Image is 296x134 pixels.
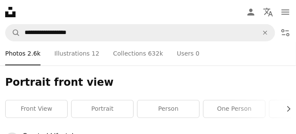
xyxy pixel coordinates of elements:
[281,100,291,118] button: scroll list to the right
[196,49,200,58] span: 0
[177,41,200,65] a: Users 0
[277,24,294,41] button: Filters
[6,100,67,118] a: front view
[256,25,275,41] button: Clear
[6,25,20,41] button: Search Unsplash
[138,100,199,118] a: person
[260,3,277,21] button: Language
[5,24,275,41] form: Find visuals sitewide
[5,76,291,90] h1: Portrait front view
[277,3,294,21] button: Menu
[72,100,133,118] a: portrait
[5,7,16,17] a: Home — Unsplash
[54,41,99,65] a: Illustrations 12
[204,100,265,118] a: one person
[113,41,163,65] a: Collections 632k
[242,3,260,21] a: Log in / Sign up
[148,49,163,58] span: 632k
[92,49,100,58] span: 12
